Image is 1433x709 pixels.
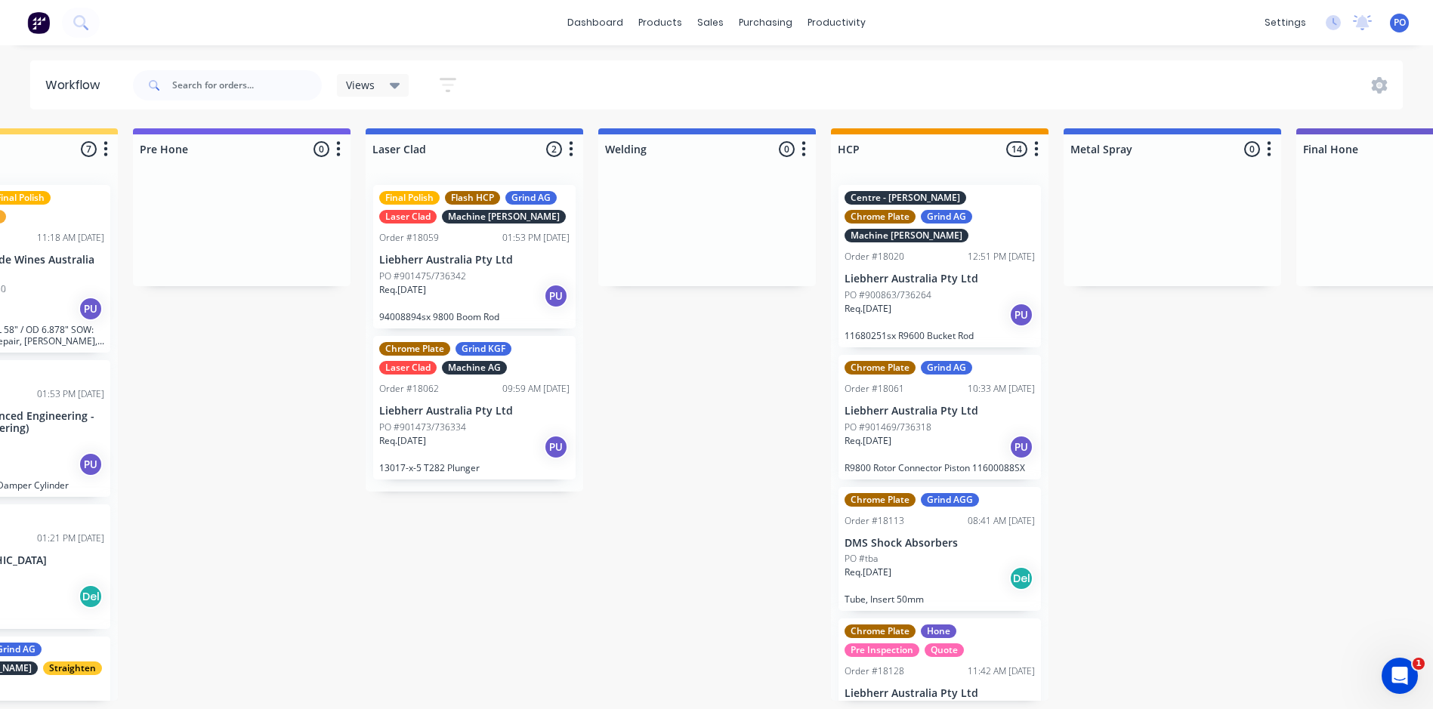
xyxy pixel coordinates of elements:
[845,191,966,205] div: Centre - [PERSON_NAME]
[921,361,972,375] div: Grind AG
[690,11,731,34] div: sales
[373,185,576,328] div: Final PolishFlash HCPGrind AGLaser CladMachine [PERSON_NAME]Order #1805901:53 PM [DATE]Liebherr A...
[845,687,1035,700] p: Liebherr Australia Pty Ltd
[502,382,570,396] div: 09:59 AM [DATE]
[845,382,904,396] div: Order #18061
[1257,11,1314,34] div: settings
[560,11,631,34] a: dashboard
[1009,303,1033,327] div: PU
[921,624,956,638] div: Hone
[37,532,104,545] div: 01:21 PM [DATE]
[921,493,979,507] div: Grind AGG
[925,643,964,657] div: Quote
[845,361,916,375] div: Chrome Plate
[373,336,576,479] div: Chrome PlateGrind KGFLaser CladMachine AGOrder #1806209:59 AM [DATE]Liebherr Australia Pty LtdPO ...
[968,382,1035,396] div: 10:33 AM [DATE]
[845,514,904,528] div: Order #18113
[442,210,566,223] div: Machine [PERSON_NAME]
[79,584,103,609] div: Del
[379,231,439,245] div: Order #18059
[968,250,1035,264] div: 12:51 PM [DATE]
[838,185,1041,347] div: Centre - [PERSON_NAME]Chrome PlateGrind AGMachine [PERSON_NAME]Order #1802012:51 PM [DATE]Liebher...
[379,210,437,223] div: Laser Clad
[845,330,1035,341] p: 11680251sx R9600 Bucket Rod
[968,664,1035,678] div: 11:42 AM [DATE]
[379,283,426,297] p: Req. [DATE]
[731,11,800,34] div: purchasing
[845,566,891,579] p: Req. [DATE]
[845,664,904,678] div: Order #18128
[379,382,439,396] div: Order #18062
[845,288,931,302] p: PO #900863/736264
[1009,566,1033,590] div: Del
[79,452,103,476] div: PU
[845,537,1035,550] p: DMS Shock Absorbers
[845,229,968,242] div: Machine [PERSON_NAME]
[43,661,102,675] div: Straighten
[1394,16,1406,29] span: PO
[845,302,891,316] p: Req. [DATE]
[921,210,972,223] div: Grind AG
[544,435,568,459] div: PU
[845,210,916,223] div: Chrome Plate
[845,624,916,638] div: Chrome Plate
[379,405,570,418] p: Liebherr Australia Pty Ltd
[442,361,507,375] div: Machine AG
[456,342,511,356] div: Grind KGF
[346,77,375,93] span: Views
[79,297,103,321] div: PU
[631,11,690,34] div: products
[37,387,104,401] div: 01:53 PM [DATE]
[445,191,500,205] div: Flash HCP
[37,231,104,245] div: 11:18 AM [DATE]
[1009,435,1033,459] div: PU
[845,493,916,507] div: Chrome Plate
[379,361,437,375] div: Laser Clad
[845,593,1035,605] p: Tube, Insert 50mm
[379,311,570,322] p: 94008894sx 9800 Boom Rod
[379,254,570,267] p: Liebherr Australia Pty Ltd
[1382,658,1418,694] iframe: Intercom live chat
[845,462,1035,473] p: R9800 Rotor Connector Piston 11600088SX
[502,231,570,245] div: 01:53 PM [DATE]
[379,462,570,473] p: 13017-x-5 T282 Plunger
[544,284,568,308] div: PU
[845,405,1035,418] p: Liebherr Australia Pty Ltd
[845,421,931,434] p: PO #901469/736318
[845,552,878,566] p: PO #tba
[800,11,873,34] div: productivity
[379,421,466,434] p: PO #901473/736334
[968,514,1035,528] div: 08:41 AM [DATE]
[45,76,107,94] div: Workflow
[379,270,466,283] p: PO #901475/736342
[845,643,919,657] div: Pre Inspection
[838,487,1041,612] div: Chrome PlateGrind AGGOrder #1811308:41 AM [DATE]DMS Shock AbsorbersPO #tbaReq.[DATE]DelTube, Inse...
[379,434,426,448] p: Req. [DATE]
[379,191,440,205] div: Final Polish
[1413,658,1425,670] span: 1
[845,250,904,264] div: Order #18020
[845,434,891,448] p: Req. [DATE]
[27,11,50,34] img: Factory
[505,191,557,205] div: Grind AG
[172,70,322,100] input: Search for orders...
[379,342,450,356] div: Chrome Plate
[838,355,1041,479] div: Chrome PlateGrind AGOrder #1806110:33 AM [DATE]Liebherr Australia Pty LtdPO #901469/736318Req.[DA...
[845,273,1035,285] p: Liebherr Australia Pty Ltd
